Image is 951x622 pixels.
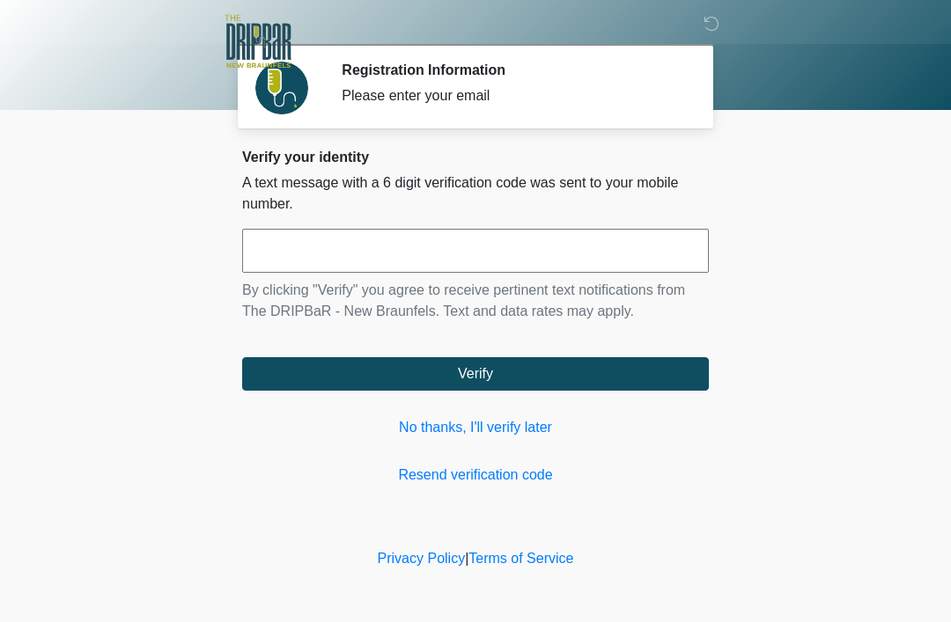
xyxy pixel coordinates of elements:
[242,172,709,215] p: A text message with a 6 digit verification code was sent to your mobile number.
[255,62,308,114] img: Agent Avatar
[242,417,709,438] a: No thanks, I'll verify later
[465,551,468,566] a: |
[342,85,682,106] div: Please enter your email
[225,13,291,70] img: The DRIPBaR - New Braunfels Logo
[242,465,709,486] a: Resend verification code
[468,551,573,566] a: Terms of Service
[242,357,709,391] button: Verify
[242,280,709,322] p: By clicking "Verify" you agree to receive pertinent text notifications from The DRIPBaR - New Bra...
[378,551,466,566] a: Privacy Policy
[242,149,709,165] h2: Verify your identity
